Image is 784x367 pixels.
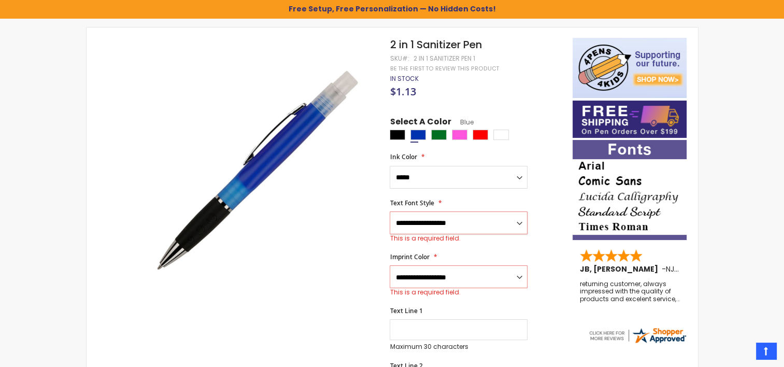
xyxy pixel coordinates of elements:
[390,252,429,261] span: Imprint Color
[390,152,417,161] span: Ink Color
[580,280,680,303] div: returning customer, always impressed with the quality of products and excelent service, will retu...
[473,130,488,140] div: Red
[390,116,451,130] span: Select A Color
[493,130,509,140] div: White
[573,38,687,98] img: 4pens 4 kids
[452,130,467,140] div: Pink
[699,339,784,367] iframe: Google Customer Reviews
[431,130,447,140] div: Green
[390,130,405,140] div: Black
[588,326,687,345] img: 4pens.com widget logo
[451,118,473,126] span: Blue
[588,338,687,347] a: 4pens.com certificate URL
[573,101,687,138] img: Free shipping on orders over $199
[666,264,679,274] span: NJ
[390,37,481,52] span: 2 in 1 Sanitizer Pen
[139,53,376,290] img: phs-2032blu_2_1.jpg
[580,264,662,274] span: JB, [PERSON_NAME]
[390,234,528,243] div: This is a required field.
[390,343,528,351] p: Maximum 30 characters
[390,54,409,63] strong: SKU
[413,54,475,63] div: 2 in 1 Sanitizer Pen 1
[390,199,434,207] span: Text Font Style
[390,306,422,315] span: Text Line 1
[662,264,752,274] span: - ,
[390,84,416,98] span: $1.13
[390,74,418,83] span: In stock
[390,75,418,83] div: Availability
[573,140,687,240] img: font-personalization-examples
[410,130,426,140] div: Blue
[390,288,528,297] div: This is a required field.
[390,65,498,73] a: Be the first to review this product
